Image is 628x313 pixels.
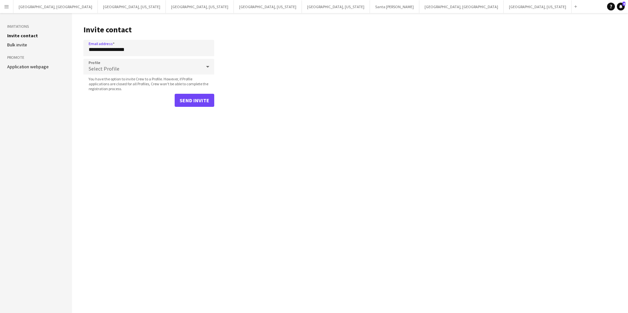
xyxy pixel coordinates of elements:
[622,2,625,6] span: 4
[370,0,419,13] button: Santa [PERSON_NAME]
[419,0,504,13] button: [GEOGRAPHIC_DATA], [GEOGRAPHIC_DATA]
[504,0,572,13] button: [GEOGRAPHIC_DATA], [US_STATE]
[166,0,234,13] button: [GEOGRAPHIC_DATA], [US_STATE]
[7,55,65,60] h3: Promote
[617,3,625,10] a: 4
[89,65,119,72] span: Select Profile
[175,94,214,107] button: Send invite
[98,0,166,13] button: [GEOGRAPHIC_DATA], [US_STATE]
[302,0,370,13] button: [GEOGRAPHIC_DATA], [US_STATE]
[7,42,27,48] a: Bulk invite
[83,76,214,91] span: You have the option to invite Crew to a Profile. However, if Profile applications are closed for ...
[13,0,98,13] button: [GEOGRAPHIC_DATA], [GEOGRAPHIC_DATA]
[7,64,49,70] a: Application webpage
[7,33,38,39] a: Invite contact
[7,24,65,29] h3: Invitations
[234,0,302,13] button: [GEOGRAPHIC_DATA], [US_STATE]
[83,25,214,35] h1: Invite contact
